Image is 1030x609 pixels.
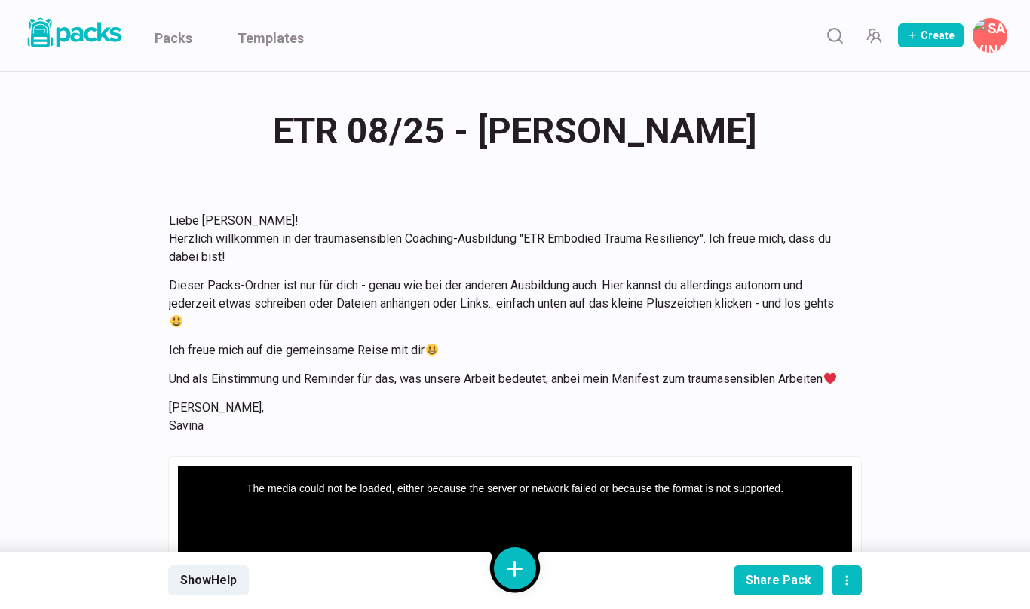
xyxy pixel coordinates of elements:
[169,370,843,388] p: Und als Einstimmung und Reminder für das, was unsere Arbeit bedeutet, anbei mein Manifest zum tra...
[734,565,823,595] button: Share Pack
[23,15,124,56] a: Packs logo
[820,20,850,50] button: Search
[898,23,964,47] button: Create Pack
[824,372,836,384] img: ❤️
[168,565,249,595] button: ShowHelp
[973,18,1007,53] button: Savina Tilmann
[169,341,843,360] p: Ich freue mich auf die gemeinsame Reise mit dir
[832,565,862,595] button: actions
[169,212,843,266] p: Liebe [PERSON_NAME]! Herzlich willkommen in der traumasensiblen Coaching-Ausbildung "ETR Embodied...
[859,20,889,50] button: Manage Team Invites
[426,344,438,356] img: 😃
[746,573,811,587] div: Share Pack
[23,15,124,50] img: Packs logo
[170,315,182,327] img: 😃
[169,277,843,331] p: Dieser Packs-Ordner ist nur für dich - genau wie bei der anderen Ausbildung auch. Hier kannst du ...
[273,102,757,161] span: ETR 08/25 - [PERSON_NAME]
[169,399,843,435] p: [PERSON_NAME], Savina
